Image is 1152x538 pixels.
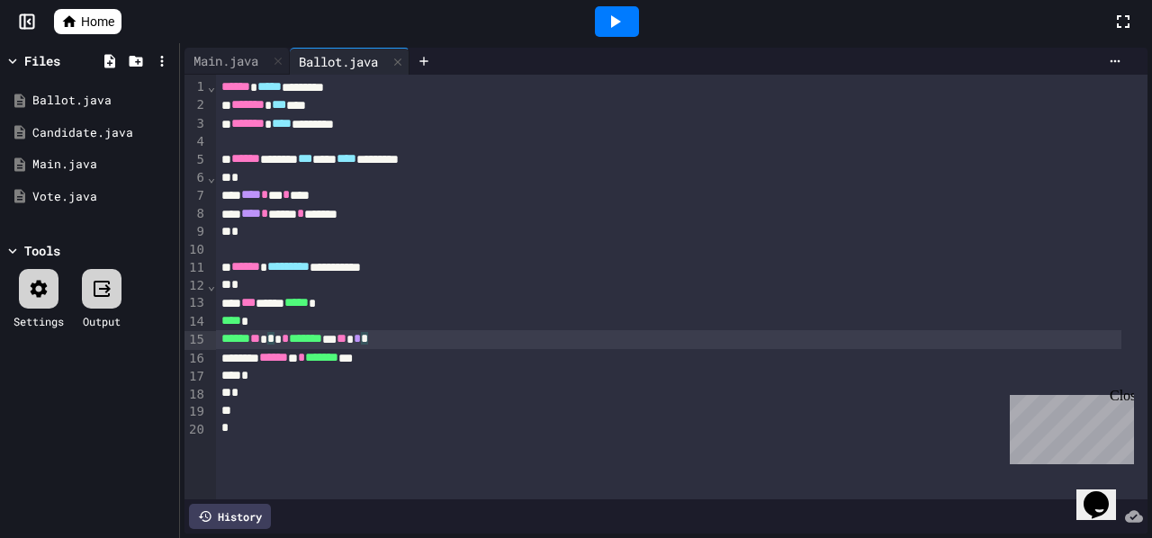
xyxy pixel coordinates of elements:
div: Output [83,313,121,329]
div: Vote.java [32,188,173,206]
div: Settings [13,313,64,329]
div: 8 [184,205,207,223]
div: 5 [184,151,207,169]
div: 20 [184,421,207,439]
div: 19 [184,403,207,421]
div: 11 [184,259,207,277]
div: Tools [24,241,60,260]
span: Fold line [207,170,216,184]
div: 2 [184,96,207,114]
a: Home [54,9,121,34]
div: Ballot.java [290,48,409,75]
span: Home [81,13,114,31]
div: 1 [184,78,207,96]
div: Files [24,51,60,70]
div: 10 [184,241,207,259]
div: 16 [184,350,207,368]
div: 3 [184,115,207,133]
iframe: chat widget [1076,466,1134,520]
div: 6 [184,169,207,187]
div: 15 [184,331,207,349]
div: Main.java [184,51,267,70]
div: History [189,504,271,529]
div: 13 [184,294,207,312]
div: 14 [184,313,207,331]
div: Ballot.java [290,52,387,71]
div: 18 [184,386,207,404]
div: Main.java [184,48,290,75]
div: Main.java [32,156,173,174]
div: Chat with us now!Close [7,7,124,114]
div: 4 [184,133,207,151]
div: 12 [184,277,207,295]
div: 7 [184,187,207,205]
span: Fold line [207,79,216,94]
span: Fold line [207,278,216,292]
div: 9 [184,223,207,241]
div: 17 [184,368,207,386]
div: Ballot.java [32,92,173,110]
iframe: chat widget [1003,388,1134,464]
div: Candidate.java [32,124,173,142]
